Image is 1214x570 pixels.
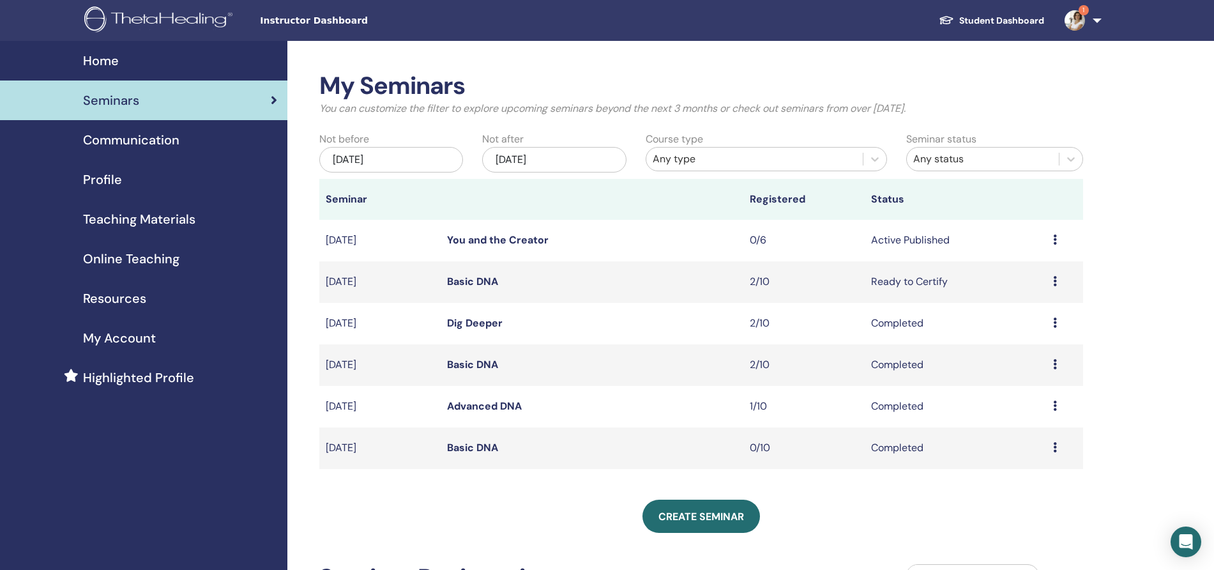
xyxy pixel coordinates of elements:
[447,233,549,247] a: You and the Creator
[83,328,156,348] span: My Account
[319,179,441,220] th: Seminar
[743,427,865,469] td: 0/10
[83,210,195,229] span: Teaching Materials
[743,303,865,344] td: 2/10
[447,358,498,371] a: Basic DNA
[913,151,1052,167] div: Any status
[482,132,524,147] label: Not after
[83,289,146,308] span: Resources
[447,316,503,330] a: Dig Deeper
[865,427,1047,469] td: Completed
[906,132,976,147] label: Seminar status
[447,275,498,288] a: Basic DNA
[743,261,865,303] td: 2/10
[646,132,703,147] label: Course type
[319,344,441,386] td: [DATE]
[865,261,1047,303] td: Ready to Certify
[83,170,122,189] span: Profile
[865,179,1047,220] th: Status
[865,386,1047,427] td: Completed
[743,344,865,386] td: 2/10
[319,220,441,261] td: [DATE]
[260,14,451,27] span: Instructor Dashboard
[447,441,498,454] a: Basic DNA
[447,399,522,413] a: Advanced DNA
[929,9,1054,33] a: Student Dashboard
[865,344,1047,386] td: Completed
[939,15,954,26] img: graduation-cap-white.svg
[319,386,441,427] td: [DATE]
[1065,10,1085,31] img: default.jpg
[1079,5,1089,15] span: 1
[743,179,865,220] th: Registered
[319,72,1083,101] h2: My Seminars
[83,91,139,110] span: Seminars
[83,130,179,150] span: Communication
[319,101,1083,116] p: You can customize the filter to explore upcoming seminars beyond the next 3 months or check out s...
[743,220,865,261] td: 0/6
[84,6,237,35] img: logo.png
[658,510,744,523] span: Create seminar
[319,147,463,173] div: [DATE]
[1171,527,1201,557] div: Open Intercom Messenger
[743,386,865,427] td: 1/10
[319,261,441,303] td: [DATE]
[83,51,119,70] span: Home
[482,147,626,173] div: [DATE]
[653,151,857,167] div: Any type
[865,303,1047,344] td: Completed
[319,132,369,147] label: Not before
[642,500,760,533] a: Create seminar
[865,220,1047,261] td: Active Published
[83,249,179,268] span: Online Teaching
[319,427,441,469] td: [DATE]
[83,368,194,387] span: Highlighted Profile
[319,303,441,344] td: [DATE]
